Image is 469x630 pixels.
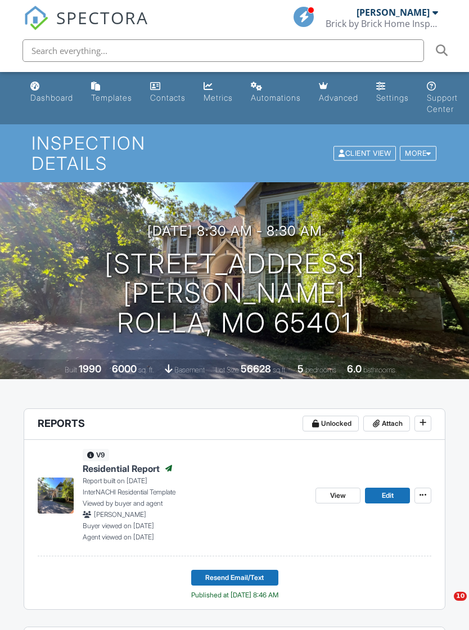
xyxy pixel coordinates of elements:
[150,93,186,102] div: Contacts
[333,146,396,161] div: Client View
[347,363,362,375] div: 6.0
[174,366,205,374] span: basement
[87,76,137,109] a: Templates
[24,6,48,30] img: The Best Home Inspection Software - Spectora
[314,76,363,109] a: Advanced
[246,76,305,109] a: Automations (Basic)
[431,592,458,619] iframe: Intercom live chat
[56,6,148,29] span: SPECTORA
[65,366,77,374] span: Built
[91,93,132,102] div: Templates
[427,93,458,114] div: Support Center
[147,223,322,238] h3: [DATE] 8:30 am - 8:30 am
[26,76,78,109] a: Dashboard
[241,363,271,375] div: 56628
[400,146,436,161] div: More
[204,93,233,102] div: Metrics
[422,76,462,120] a: Support Center
[146,76,190,109] a: Contacts
[332,148,399,157] a: Client View
[305,366,336,374] span: bedrooms
[199,76,237,109] a: Metrics
[273,366,287,374] span: sq.ft.
[319,93,358,102] div: Advanced
[18,249,451,338] h1: [STREET_ADDRESS][PERSON_NAME] Rolla, MO 65401
[22,39,424,62] input: Search everything...
[30,93,73,102] div: Dashboard
[363,366,395,374] span: bathrooms
[326,18,438,29] div: Brick by Brick Home Inspections, LLC
[112,363,137,375] div: 6000
[138,366,154,374] span: sq. ft.
[297,363,304,375] div: 5
[454,592,467,601] span: 10
[24,15,148,39] a: SPECTORA
[372,76,413,109] a: Settings
[376,93,409,102] div: Settings
[251,93,301,102] div: Automations
[215,366,239,374] span: Lot Size
[357,7,430,18] div: [PERSON_NAME]
[79,363,101,375] div: 1990
[31,133,438,173] h1: Inspection Details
